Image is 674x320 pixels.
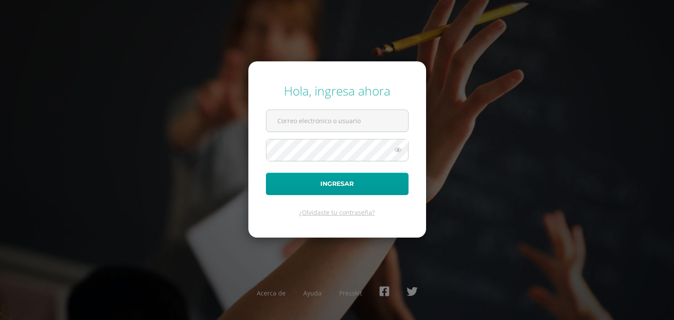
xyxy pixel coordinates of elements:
a: ¿Olvidaste tu contraseña? [299,208,375,217]
button: Ingresar [266,173,409,195]
input: Correo electrónico o usuario [266,110,408,132]
div: Hola, ingresa ahora [266,82,409,99]
a: Ayuda [303,289,322,297]
a: Acerca de [257,289,286,297]
a: Presskit [339,289,362,297]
